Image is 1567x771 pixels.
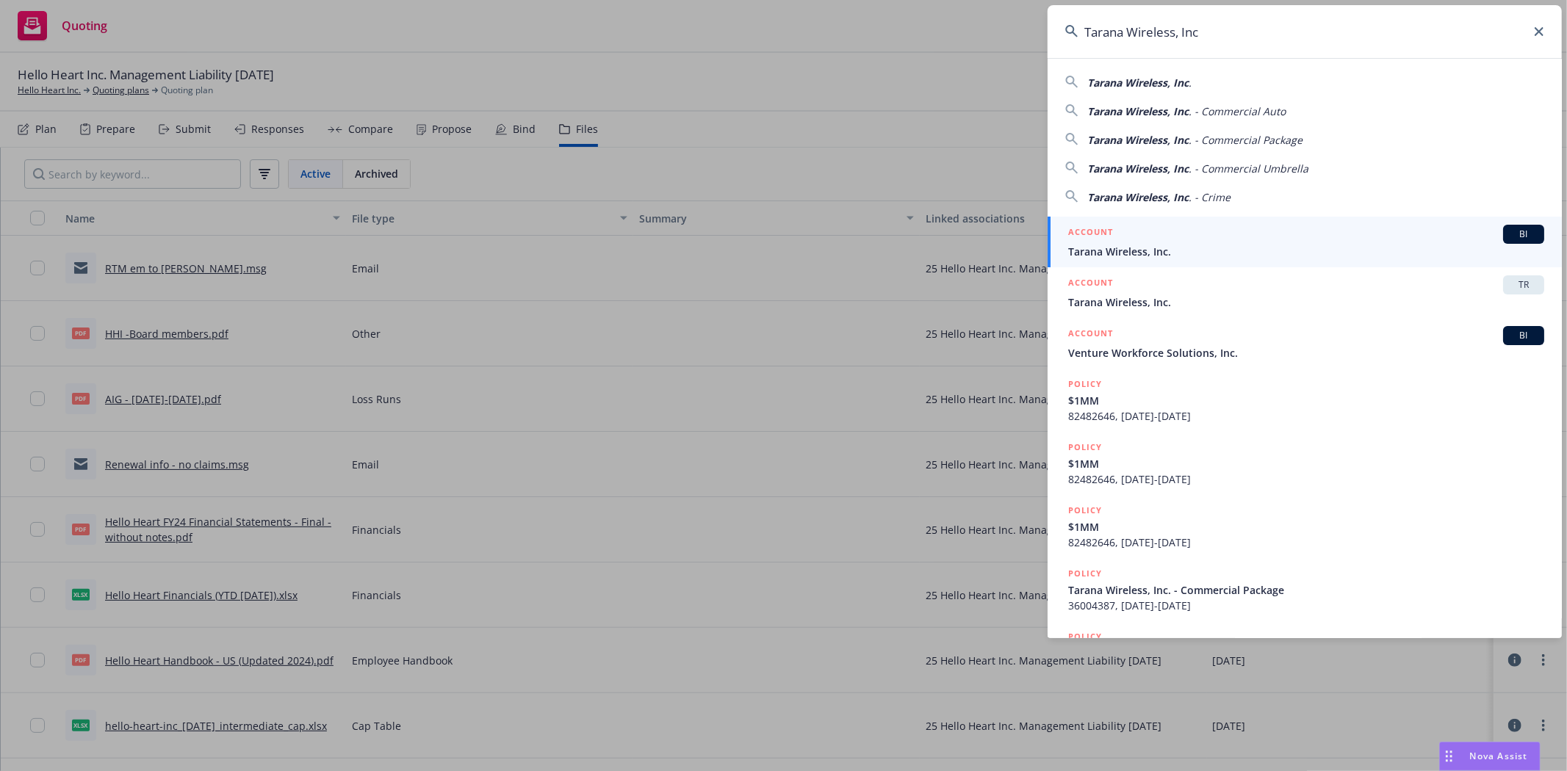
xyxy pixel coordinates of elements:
[1068,582,1544,598] span: Tarana Wireless, Inc. - Commercial Package
[1087,190,1189,204] span: Tarana Wireless, Inc
[1068,440,1102,455] h5: POLICY
[1470,750,1528,762] span: Nova Assist
[1048,432,1562,495] a: POLICY$1MM82482646, [DATE]-[DATE]
[1048,318,1562,369] a: ACCOUNTBIVenture Workforce Solutions, Inc.
[1189,162,1308,175] span: . - Commercial Umbrella
[1048,369,1562,432] a: POLICY$1MM82482646, [DATE]-[DATE]
[1068,519,1544,535] span: $1MM
[1048,558,1562,621] a: POLICYTarana Wireless, Inc. - Commercial Package36004387, [DATE]-[DATE]
[1509,228,1538,241] span: BI
[1068,326,1113,344] h5: ACCOUNT
[1048,621,1562,684] a: POLICY
[1189,190,1231,204] span: . - Crime
[1087,76,1189,90] span: Tarana Wireless, Inc
[1068,294,1544,310] span: Tarana Wireless, Inc.
[1189,76,1192,90] span: .
[1189,133,1303,147] span: . - Commercial Package
[1068,377,1102,391] h5: POLICY
[1189,104,1286,118] span: . - Commercial Auto
[1068,275,1113,293] h5: ACCOUNT
[1068,471,1544,487] span: 82482646, [DATE]-[DATE]
[1068,225,1113,242] h5: ACCOUNT
[1048,217,1562,267] a: ACCOUNTBITarana Wireless, Inc.
[1509,278,1538,292] span: TR
[1068,598,1544,613] span: 36004387, [DATE]-[DATE]
[1087,162,1189,175] span: Tarana Wireless, Inc
[1048,495,1562,558] a: POLICY$1MM82482646, [DATE]-[DATE]
[1068,503,1102,518] h5: POLICY
[1068,393,1544,408] span: $1MM
[1048,267,1562,318] a: ACCOUNTTRTarana Wireless, Inc.
[1068,345,1544,361] span: Venture Workforce Solutions, Inc.
[1439,742,1541,771] button: Nova Assist
[1068,244,1544,259] span: Tarana Wireless, Inc.
[1068,629,1102,644] h5: POLICY
[1440,742,1458,770] div: Drag to move
[1068,408,1544,424] span: 82482646, [DATE]-[DATE]
[1068,456,1544,471] span: $1MM
[1087,133,1189,147] span: Tarana Wireless, Inc
[1087,104,1189,118] span: Tarana Wireless, Inc
[1068,566,1102,581] h5: POLICY
[1048,5,1562,58] input: Search...
[1509,329,1538,342] span: BI
[1068,535,1544,550] span: 82482646, [DATE]-[DATE]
